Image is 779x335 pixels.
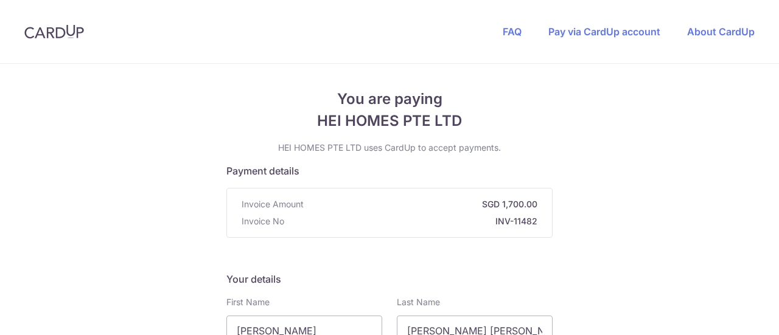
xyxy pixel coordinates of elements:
a: Pay via CardUp account [548,26,660,38]
span: You are paying [226,88,553,110]
img: CardUp [24,24,84,39]
a: FAQ [503,26,522,38]
strong: SGD 1,700.00 [309,198,537,210]
strong: INV-11482 [289,215,537,227]
h5: Payment details [226,164,553,178]
span: Invoice No [242,215,284,227]
a: About CardUp [687,26,755,38]
label: Last Name [397,296,440,308]
h5: Your details [226,272,553,286]
span: Invoice Amount [242,198,304,210]
span: HEI HOMES PTE LTD [226,110,553,132]
label: First Name [226,296,270,308]
p: HEI HOMES PTE LTD uses CardUp to accept payments. [226,142,553,154]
